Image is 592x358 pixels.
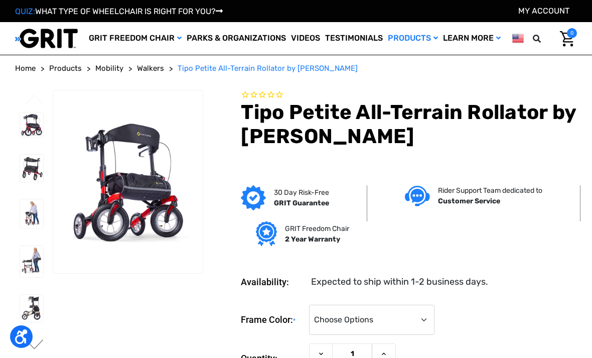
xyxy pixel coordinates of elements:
img: Customer service [405,186,430,206]
img: Tipo Petite All-Terrain Rollator by Comodita [20,246,43,277]
img: GRIT Guarantee [241,185,266,210]
p: 30 Day Risk-Free [274,187,329,198]
input: Search [547,28,552,49]
a: Tipo Petite All-Terrain Rollator by [PERSON_NAME] [178,63,358,74]
span: Mobility [95,64,123,73]
img: Grit freedom [256,221,276,247]
iframe: Tidio Chat [540,293,587,340]
a: Parks & Organizations [184,22,288,55]
span: Walkers [137,64,164,73]
img: Cart [560,31,574,47]
a: Videos [288,22,323,55]
a: QUIZ:WHAT TYPE OF WHEELCHAIR IS RIGHT FOR YOU? [15,7,223,16]
span: QUIZ: [15,7,35,16]
strong: Customer Service [438,197,500,205]
a: Testimonials [323,22,385,55]
h1: Tipo Petite All-Terrain Rollator by [PERSON_NAME] [241,100,577,149]
label: Frame Color: [241,305,304,335]
span: Products [49,64,82,73]
img: Tipo Petite All-Terrain Rollator by Comodita [20,155,43,181]
a: Products [49,63,82,74]
img: Tipo Petite All-Terrain Rollator by Comodita [53,115,203,248]
strong: GRIT Guarantee [274,199,329,207]
img: GRIT All-Terrain Wheelchair and Mobility Equipment [15,28,78,49]
a: Mobility [95,63,123,74]
nav: Breadcrumb [15,63,577,74]
a: Learn More [440,22,503,55]
p: Rider Support Team dedicated to [438,185,542,196]
a: Cart with 0 items [552,28,577,49]
a: Products [385,22,440,55]
p: GRIT Freedom Chair [285,223,349,234]
img: Tipo Petite All-Terrain Rollator by Comodita [20,199,43,229]
button: Go to slide 2 of 2 [24,339,45,351]
a: Home [15,63,36,74]
img: Tipo Petite All-Terrain Rollator by Comodita [20,295,43,321]
span: Tipo Petite All-Terrain Rollator by [PERSON_NAME] [178,64,358,73]
a: Account [518,6,569,16]
strong: 2 Year Warranty [285,235,340,244]
span: Home [15,64,36,73]
span: 0 [567,28,577,38]
a: Walkers [137,63,164,74]
dd: Expected to ship within 1-2 business days. [311,275,488,289]
a: GRIT Freedom Chair [86,22,184,55]
img: Tipo Petite All-Terrain Rollator by Comodita [20,112,43,138]
img: us.png [512,32,524,45]
button: Go to slide 2 of 2 [24,94,45,106]
span: Rated 0.0 out of 5 stars 0 reviews [241,90,577,101]
dt: Availability: [241,275,304,289]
